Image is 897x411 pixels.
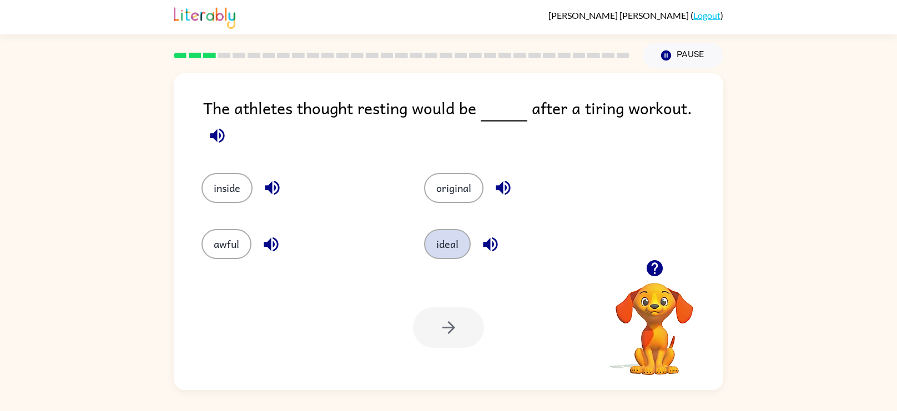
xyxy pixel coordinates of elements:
button: inside [201,173,253,203]
button: Pause [643,43,723,68]
div: The athletes thought resting would be after a tiring workout. [203,95,723,151]
span: [PERSON_NAME] [PERSON_NAME] [548,10,691,21]
img: Literably [174,4,235,29]
video: Your browser must support playing .mp4 files to use Literably. Please try using another browser. [599,266,710,377]
a: Logout [693,10,720,21]
button: awful [201,229,251,259]
button: ideal [424,229,471,259]
button: original [424,173,483,203]
div: ( ) [548,10,723,21]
